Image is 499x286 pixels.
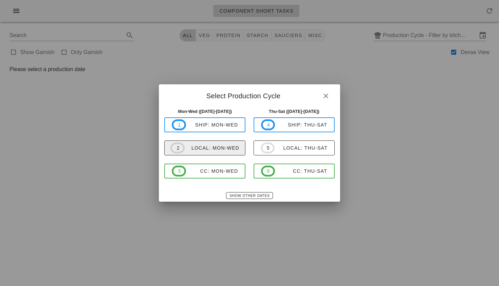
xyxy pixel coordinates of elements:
span: 1 [178,121,180,129]
strong: Mon-Wed ([DATE]-[DATE]) [178,109,232,114]
button: 5local: Thu-Sat [254,140,335,155]
span: 6 [267,167,270,175]
span: 2 [176,144,179,152]
div: ship: Mon-Wed [186,122,238,128]
strong: Thu-Sat ([DATE]-[DATE]) [269,109,319,114]
button: 6CC: Thu-Sat [254,164,335,179]
span: 3 [178,167,180,175]
div: local: Thu-Sat [275,145,328,151]
button: 2local: Mon-Wed [164,140,245,155]
button: 3CC: Mon-Wed [164,164,245,179]
div: CC: Mon-Wed [186,168,238,174]
span: Show Other Dates [229,194,270,198]
span: 4 [267,121,270,129]
button: 1ship: Mon-Wed [164,117,245,132]
span: 5 [266,144,269,152]
div: ship: Thu-Sat [275,122,327,128]
button: Show Other Dates [226,192,273,199]
button: 4ship: Thu-Sat [254,117,335,132]
div: Select Production Cycle [159,84,340,105]
div: CC: Thu-Sat [275,168,327,174]
div: local: Mon-Wed [185,145,239,151]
